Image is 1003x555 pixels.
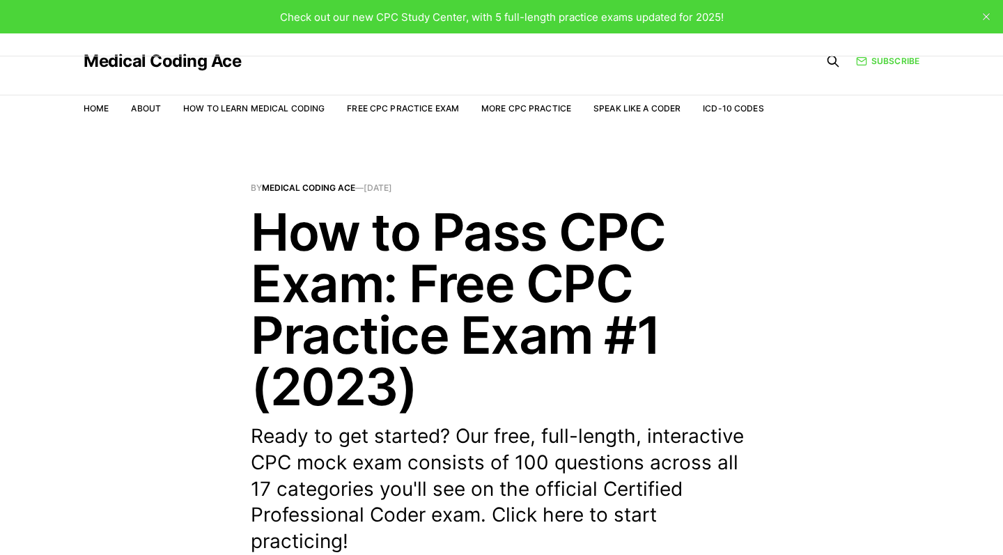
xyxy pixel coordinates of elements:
[975,6,997,28] button: close
[84,103,109,114] a: Home
[593,103,681,114] a: Speak Like a Coder
[772,487,1003,555] iframe: portal-trigger
[703,103,763,114] a: ICD-10 Codes
[280,10,724,24] span: Check out our new CPC Study Center, with 5 full-length practice exams updated for 2025!
[364,182,392,193] time: [DATE]
[347,103,459,114] a: Free CPC Practice Exam
[84,53,241,70] a: Medical Coding Ace
[251,206,752,412] h1: How to Pass CPC Exam: Free CPC Practice Exam #1 (2023)
[183,103,325,114] a: How to Learn Medical Coding
[262,182,355,193] a: Medical Coding Ace
[481,103,571,114] a: More CPC Practice
[131,103,161,114] a: About
[251,184,752,192] span: By —
[856,54,919,68] a: Subscribe
[251,423,752,555] p: Ready to get started? Our free, full-length, interactive CPC mock exam consists of 100 questions ...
